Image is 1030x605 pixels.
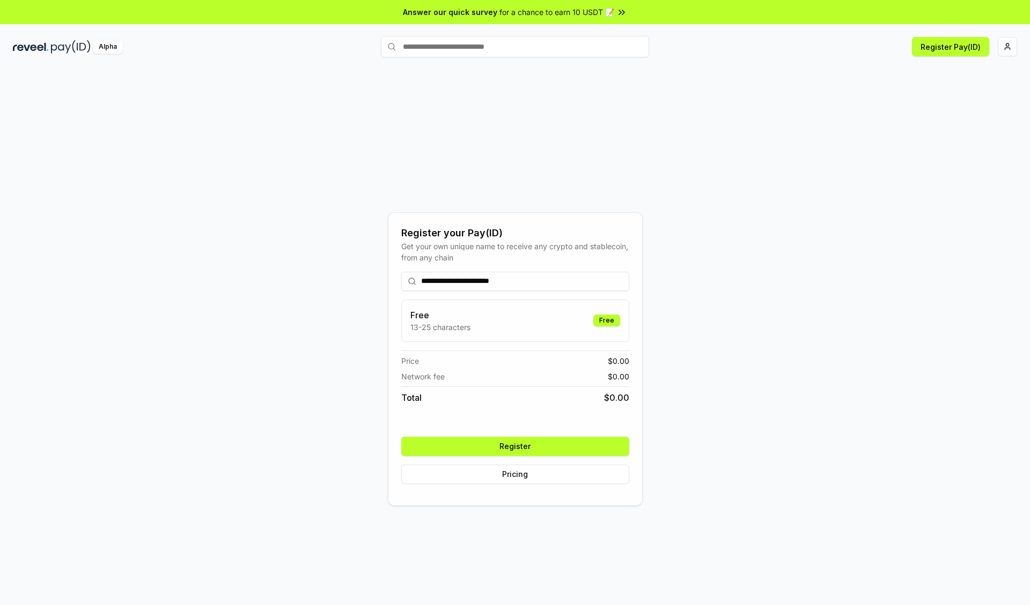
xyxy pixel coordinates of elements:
[401,391,422,404] span: Total
[401,437,629,456] button: Register
[593,315,620,326] div: Free
[608,371,629,382] span: $ 0.00
[499,6,614,18] span: for a chance to earn 10 USDT 📝
[403,6,497,18] span: Answer our quick survey
[410,322,470,333] p: 13-25 characters
[604,391,629,404] span: $ 0.00
[93,40,123,54] div: Alpha
[401,241,629,263] div: Get your own unique name to receive any crypto and stablecoin, from any chain
[912,37,989,56] button: Register Pay(ID)
[401,226,629,241] div: Register your Pay(ID)
[608,355,629,367] span: $ 0.00
[401,465,629,484] button: Pricing
[410,309,470,322] h3: Free
[13,40,49,54] img: reveel_dark
[401,355,419,367] span: Price
[51,40,91,54] img: pay_id
[401,371,445,382] span: Network fee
